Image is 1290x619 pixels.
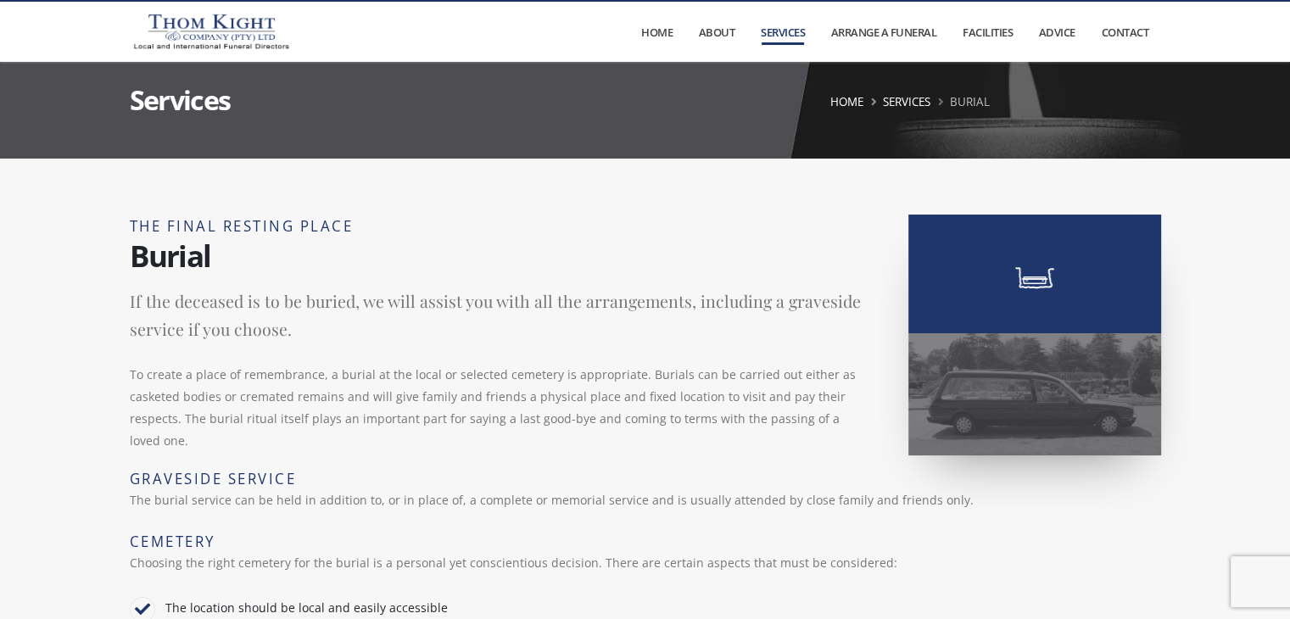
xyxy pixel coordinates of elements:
h2: THE FINAL RESTING PLACE [130,215,1161,238]
h3: GRAVESIDE SERVICE [130,469,1161,489]
a: Home [830,94,863,109]
a: About [686,3,746,62]
h3: CEMETERY [130,532,1161,552]
img: Thom Kight Nationwide and International Funeral Directors [130,10,293,53]
p: Choosing the right cemetery for the burial is a personal yet conscientious decision. There are ce... [130,552,1161,574]
a: Advice [1026,3,1087,62]
a: Arrange a Funeral [818,3,948,62]
p: If the deceased is to be buried, we will assist you with all the arrangements, including a graves... [130,287,1161,344]
p: To create a place of remembrance, a burial at the local or selected cemetery is appropriate. Buri... [130,364,1161,452]
h3: Burial [130,238,1161,274]
a: Facilities [951,3,1025,62]
a: Services [749,3,818,62]
a: Services [883,94,930,109]
p: The burial service can be held in addition to, or in place of, a complete or memorial service and... [130,489,1161,511]
a: Contact [1089,3,1160,62]
li: The location should be local and easily accessible [130,591,1161,618]
li: Burial [934,92,990,112]
h1: Services [130,86,231,114]
a: Home [629,3,685,62]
